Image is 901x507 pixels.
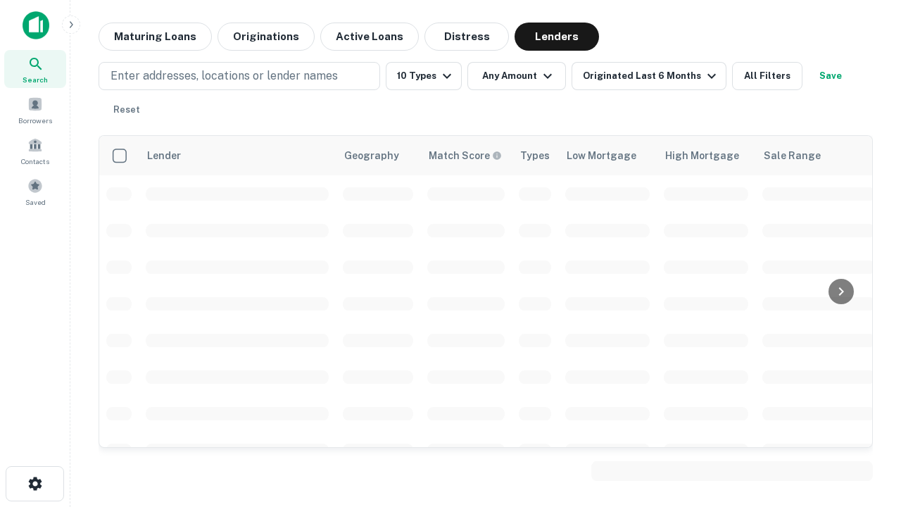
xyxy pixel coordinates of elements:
div: Originated Last 6 Months [583,68,720,84]
button: Originated Last 6 Months [572,62,726,90]
div: Sale Range [764,147,821,164]
p: Enter addresses, locations or lender names [111,68,338,84]
div: Low Mortgage [567,147,636,164]
div: Types [520,147,550,164]
th: Capitalize uses an advanced AI algorithm to match your search with the best lender. The match sco... [420,136,512,175]
span: Contacts [21,156,49,167]
img: capitalize-icon.png [23,11,49,39]
div: High Mortgage [665,147,739,164]
th: Lender [139,136,336,175]
h6: Match Score [429,148,499,163]
a: Borrowers [4,91,66,129]
span: Borrowers [18,115,52,126]
th: Types [512,136,558,175]
div: Capitalize uses an advanced AI algorithm to match your search with the best lender. The match sco... [429,148,502,163]
th: Sale Range [755,136,882,175]
button: Maturing Loans [99,23,212,51]
th: Low Mortgage [558,136,657,175]
div: Lender [147,147,181,164]
button: Distress [424,23,509,51]
button: Any Amount [467,62,566,90]
span: Search [23,74,48,85]
button: Active Loans [320,23,419,51]
button: 10 Types [386,62,462,90]
th: High Mortgage [657,136,755,175]
button: Lenders [515,23,599,51]
button: All Filters [732,62,802,90]
iframe: Chat Widget [831,349,901,417]
a: Search [4,50,66,88]
div: Geography [344,147,399,164]
button: Enter addresses, locations or lender names [99,62,380,90]
a: Saved [4,173,66,211]
th: Geography [336,136,420,175]
button: Originations [218,23,315,51]
a: Contacts [4,132,66,170]
button: Reset [104,96,149,124]
button: Save your search to get updates of matches that match your search criteria. [808,62,853,90]
span: Saved [25,196,46,208]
